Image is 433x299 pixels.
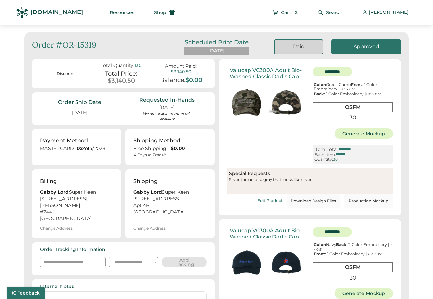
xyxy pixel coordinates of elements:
[154,10,166,15] span: Shop
[313,102,393,112] div: OSFM
[265,6,306,19] button: Cart | 2
[267,82,307,122] img: generate-image
[16,7,28,18] img: Rendered Logo - Screens
[230,227,307,240] div: Valucap VC300A Adult Bio-Washed Classic Dad’s Cap
[159,104,175,111] div: [DATE]
[367,252,383,256] font: 3.5" x 0.7"
[176,39,258,45] div: Scheduled Print Date
[40,189,114,222] div: Super Keen [STREET_ADDRESS][PERSON_NAME] #744 [GEOGRAPHIC_DATA]
[366,92,381,96] font: 1.9" x 0.5"
[40,177,57,185] div: Billing
[313,273,393,282] div: 30
[333,157,338,162] div: 30
[133,189,162,195] strong: Gabby Lord
[139,96,195,104] div: Requested In-Hands
[208,48,225,54] div: [DATE]
[229,170,391,177] div: Special Requests
[165,63,197,69] div: Amount Paid:
[105,70,137,78] div: Total Price:
[77,145,89,151] strong: 0249
[313,262,393,272] div: OSFM
[335,128,393,139] button: Generate Mockup
[40,283,74,290] div: Internal Notes
[229,177,391,192] div: Silver thread or a gray that looks like silver :)
[64,107,95,119] div: [DATE]
[257,198,283,203] div: Edit Product
[44,71,88,77] div: Discount
[134,63,141,68] div: 130
[108,77,135,85] div: $3,140.50
[160,77,185,84] div: Balance:
[402,269,430,298] iframe: Front Chat
[133,137,180,145] div: Shipping Method
[344,194,393,208] button: Production Mockup
[314,251,325,256] strong: Front
[336,242,346,247] strong: Back
[40,145,114,154] div: MASTERCARD | 4/2028
[133,177,158,185] div: Shipping
[326,10,343,15] span: Search
[58,99,101,106] div: Order Ship Date
[314,243,394,252] font: 2" x 0.5"
[369,9,409,16] div: [PERSON_NAME]
[310,6,351,19] button: Search
[32,39,96,51] div: Order #OR-15319
[314,152,336,157] div: Each Item:
[40,137,88,145] div: Payment Method
[267,242,307,283] img: generate-image
[171,69,191,75] div: $3,140.50
[40,226,73,231] div: Change Address
[146,6,183,19] button: Shop
[40,246,105,253] div: Order Tracking Information
[314,147,339,152] div: Item Total:
[133,226,166,231] div: Change Address
[314,157,333,162] div: Quantity:
[227,82,267,122] img: generate-image
[230,67,307,80] div: Valucap VC300A Adult Bio-Washed Classic Dad’s Cap
[283,43,315,50] div: Paid
[313,113,393,122] div: 30
[340,87,356,91] font: 3.8" x 0.9"
[40,189,69,195] strong: Gabby Lord
[227,242,267,283] img: generate-image
[135,112,199,121] div: We are unable to meet this deadline
[133,189,207,215] div: Super Keen [STREET_ADDRESS] Apt 4B [GEOGRAPHIC_DATA]
[314,242,326,247] strong: Color:
[339,43,393,50] div: Approved
[162,257,207,267] button: Add Tracking
[101,63,134,68] div: Total Quantity:
[335,288,393,299] button: Generate Mockup
[31,8,83,16] div: [DOMAIN_NAME]
[185,77,202,84] div: $0.00
[351,82,362,87] strong: Front
[102,6,142,19] button: Resources
[287,194,340,208] button: Download Design Files
[133,145,207,152] div: Free Shipping |
[171,145,185,151] strong: $0.00
[314,82,326,87] strong: Color:
[133,152,207,158] div: 4 Days in Transit
[313,242,393,257] div: Navy : 2 Color Embroidery | : 1 Color Embroidery |
[281,10,298,15] span: Cart | 2
[314,91,324,96] strong: Back
[313,82,393,96] div: Green Camo : 1 Color Embroidery | : 1 Color Embroidery |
